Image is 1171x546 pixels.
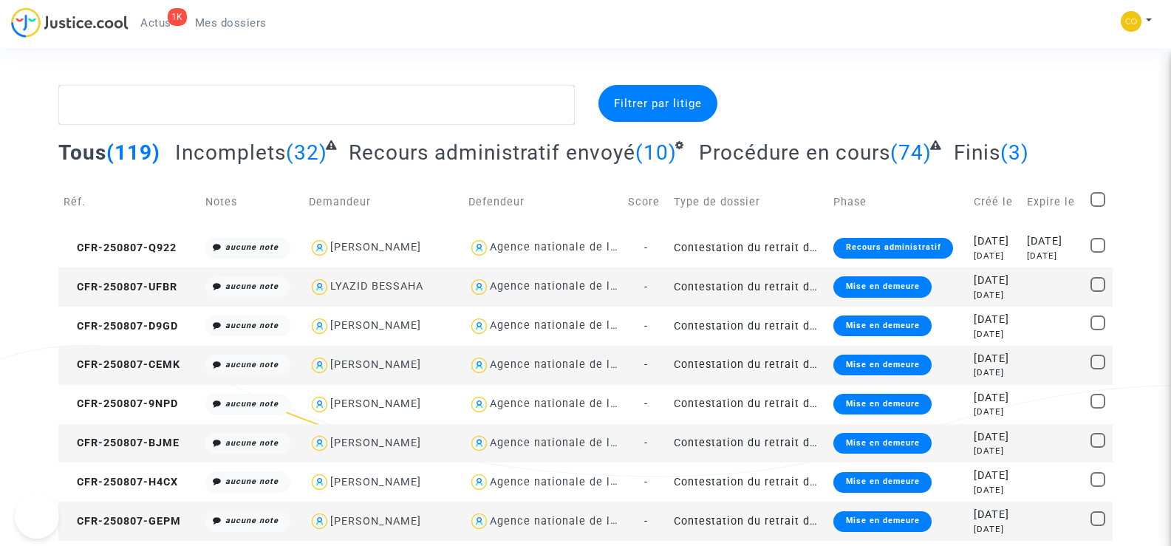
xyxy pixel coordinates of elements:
[200,176,304,228] td: Notes
[974,468,1017,484] div: [DATE]
[974,484,1017,496] div: [DATE]
[64,242,177,254] span: CFR-250807-Q922
[974,507,1017,523] div: [DATE]
[106,140,160,165] span: (119)
[1121,11,1141,32] img: 84a266a8493598cb3cce1313e02c3431
[644,281,648,293] span: -
[468,433,490,454] img: icon-user.svg
[175,140,286,165] span: Incomplets
[974,233,1017,250] div: [DATE]
[468,511,490,532] img: icon-user.svg
[225,360,279,369] i: aucune note
[330,437,421,449] div: [PERSON_NAME]
[309,276,330,298] img: icon-user.svg
[309,433,330,454] img: icon-user.svg
[490,280,652,293] div: Agence nationale de l'habitat
[974,523,1017,536] div: [DATE]
[974,429,1017,446] div: [DATE]
[58,140,106,165] span: Tous
[644,515,648,528] span: -
[11,7,129,38] img: jc-logo.svg
[669,424,828,463] td: Contestation du retrait de [PERSON_NAME] par l'ANAH (mandataire)
[635,140,677,165] span: (10)
[330,241,421,253] div: [PERSON_NAME]
[833,238,952,259] div: Recours administratif
[974,445,1017,457] div: [DATE]
[1027,233,1079,250] div: [DATE]
[644,320,648,332] span: -
[1027,250,1079,262] div: [DATE]
[309,394,330,415] img: icon-user.svg
[330,397,421,410] div: [PERSON_NAME]
[974,406,1017,418] div: [DATE]
[644,476,648,488] span: -
[309,511,330,532] img: icon-user.svg
[644,242,648,254] span: -
[490,476,652,488] div: Agence nationale de l'habitat
[833,315,931,336] div: Mise en demeure
[669,176,828,228] td: Type de dossier
[304,176,463,228] td: Demandeur
[330,358,421,371] div: [PERSON_NAME]
[969,176,1022,228] td: Créé le
[64,320,178,332] span: CFR-250807-D9GD
[58,176,199,228] td: Réf.
[828,176,969,228] td: Phase
[225,399,279,409] i: aucune note
[463,176,623,228] td: Defendeur
[490,241,652,253] div: Agence nationale de l'habitat
[833,511,931,532] div: Mise en demeure
[349,140,635,165] span: Recours administratif envoyé
[286,140,327,165] span: (32)
[833,433,931,454] div: Mise en demeure
[490,397,652,410] div: Agence nationale de l'habitat
[225,438,279,448] i: aucune note
[64,397,178,410] span: CFR-250807-9NPD
[225,321,279,330] i: aucune note
[644,397,648,410] span: -
[974,273,1017,289] div: [DATE]
[64,476,178,488] span: CFR-250807-H4CX
[623,176,669,228] td: Score
[490,358,652,371] div: Agence nationale de l'habitat
[225,477,279,486] i: aucune note
[644,437,648,449] span: -
[974,366,1017,379] div: [DATE]
[309,471,330,493] img: icon-user.svg
[330,515,421,528] div: [PERSON_NAME]
[833,394,931,414] div: Mise en demeure
[974,312,1017,328] div: [DATE]
[833,355,931,375] div: Mise en demeure
[183,12,279,34] a: Mes dossiers
[64,281,177,293] span: CFR-250807-UFBR
[225,242,279,252] i: aucune note
[468,471,490,493] img: icon-user.svg
[309,237,330,259] img: icon-user.svg
[669,267,828,307] td: Contestation du retrait de [PERSON_NAME] par l'ANAH (mandataire)
[974,351,1017,367] div: [DATE]
[129,12,183,34] a: 1KActus
[225,516,279,525] i: aucune note
[225,281,279,291] i: aucune note
[669,502,828,541] td: Contestation du retrait de [PERSON_NAME] par l'ANAH (mandataire)
[330,476,421,488] div: [PERSON_NAME]
[490,515,652,528] div: Agence nationale de l'habitat
[490,437,652,449] div: Agence nationale de l'habitat
[974,250,1017,262] div: [DATE]
[64,358,180,371] span: CFR-250807-CEMK
[309,355,330,376] img: icon-user.svg
[669,385,828,424] td: Contestation du retrait de [PERSON_NAME] par l'ANAH (mandataire)
[1000,140,1029,165] span: (3)
[833,472,931,493] div: Mise en demeure
[168,8,187,26] div: 1K
[64,437,180,449] span: CFR-250807-BJME
[309,315,330,337] img: icon-user.svg
[614,97,702,110] span: Filtrer par litige
[669,228,828,267] td: Contestation du retrait de [PERSON_NAME] par l'ANAH (mandataire)
[644,358,648,371] span: -
[468,394,490,415] img: icon-user.svg
[195,16,267,30] span: Mes dossiers
[64,515,181,528] span: CFR-250807-GEPM
[669,346,828,385] td: Contestation du retrait de [PERSON_NAME] par l'ANAH (mandataire)
[468,315,490,337] img: icon-user.svg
